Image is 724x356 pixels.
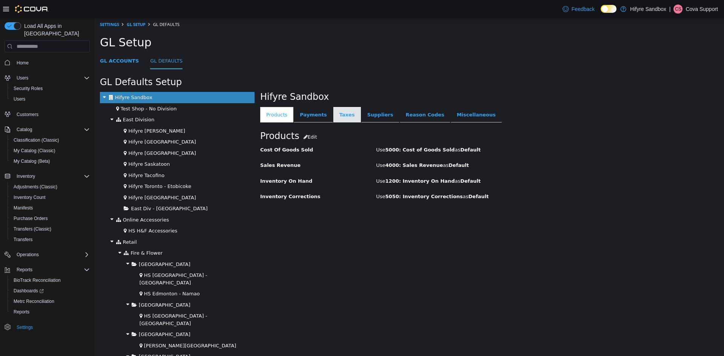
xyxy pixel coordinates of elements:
[2,264,93,275] button: Reports
[11,276,64,285] a: BioTrack Reconciliation
[8,94,93,104] button: Users
[14,309,29,315] span: Reports
[366,160,387,166] span: Default
[282,160,291,166] span: Use
[34,177,101,183] span: Hifyre [GEOGRAPHIC_DATA]
[14,215,48,222] span: Purchase Orders
[14,184,57,190] span: Adjustments (Classic)
[29,199,75,205] span: Online Accessories
[305,89,356,105] a: Reason Codes
[11,307,32,316] a: Reports
[34,144,75,149] span: Hifyre Saskatoon
[669,5,671,14] p: |
[14,158,50,164] span: My Catalog (Beta)
[8,275,93,286] button: BioTrack Reconciliation
[14,194,46,200] span: Inventory Count
[11,136,90,145] span: Classification (Classic)
[14,73,31,83] button: Users
[199,89,239,105] a: Payments
[2,171,93,182] button: Inventory
[14,323,36,332] a: Settings
[2,57,93,68] button: Home
[14,137,59,143] span: Classification (Classic)
[14,237,32,243] span: Transfers
[8,286,93,296] a: Dashboards
[17,112,38,118] span: Customers
[2,109,93,120] button: Customers
[14,73,90,83] span: Users
[2,124,93,135] button: Catalog
[44,284,96,290] span: [GEOGRAPHIC_DATA]
[50,273,106,279] span: HS Edmonton - Namao
[50,325,142,331] span: [PERSON_NAME][GEOGRAPHIC_DATA]
[282,176,291,182] span: Use
[29,99,60,105] span: East Division
[14,125,35,134] button: Catalog
[26,88,83,94] span: Test Shop - No Division
[44,336,96,342] span: [GEOGRAPHIC_DATA]
[11,146,90,155] span: My Catalog (Classic)
[11,157,53,166] a: My Catalog (Beta)
[8,145,93,156] button: My Catalog (Classic)
[360,160,366,166] span: as
[8,213,93,224] button: Purchase Orders
[11,225,90,234] span: Transfers (Classic)
[160,128,276,136] label: Cost Of Goods Sold
[291,145,349,150] span: 4000: Sales Revenue
[11,193,90,202] span: Inventory Count
[14,58,90,67] span: Home
[17,127,32,133] span: Catalog
[360,129,366,135] span: as
[14,298,54,304] span: Metrc Reconciliation
[2,322,93,333] button: Settings
[8,203,93,213] button: Manifests
[560,2,598,17] a: Feedback
[160,175,276,183] label: Inventory Corrections
[356,89,407,105] a: Miscellaneous
[366,129,387,135] span: Default
[15,5,49,13] img: Cova
[11,235,90,244] span: Transfers
[17,324,33,330] span: Settings
[8,182,93,192] button: Adjustments (Classic)
[34,166,97,171] span: Hifyre Toronto - Etobicoke
[34,210,83,216] span: HS H&F Accessories
[34,110,91,116] span: Hifyre [PERSON_NAME]
[291,176,369,182] span: 5050: Inventory Corrections
[14,205,33,211] span: Manifests
[11,146,58,155] a: My Catalog (Classic)
[59,4,85,9] span: GL Defaults
[14,96,25,102] span: Users
[8,234,93,245] button: Transfers
[11,225,54,234] a: Transfers (Classic)
[368,176,374,182] span: as
[11,297,90,306] span: Metrc Reconciliation
[14,277,61,283] span: BioTrack Reconciliation
[267,89,305,105] a: Suppliers
[14,172,38,181] button: Inventory
[2,73,93,83] button: Users
[8,224,93,234] button: Transfers (Classic)
[44,244,96,249] span: [GEOGRAPHIC_DATA]
[11,214,90,223] span: Purchase Orders
[11,214,51,223] a: Purchase Orders
[374,176,394,182] span: Default
[14,86,43,92] span: Security Roles
[354,145,375,150] span: Default
[6,4,25,9] a: Settings
[8,156,93,167] button: My Catalog (Beta)
[11,182,90,191] span: Adjustments (Classic)
[14,172,90,181] span: Inventory
[5,54,90,352] nav: Complex example
[8,192,93,203] button: Inventory Count
[34,121,101,127] span: Hifyre [GEOGRAPHIC_DATA]
[291,160,360,166] span: 1200: Inventory On Hand
[32,4,51,9] a: GL Setup
[14,265,35,274] button: Reports
[11,235,35,244] a: Transfers
[14,265,90,274] span: Reports
[8,83,93,94] button: Security Roles
[673,5,683,14] div: Cova Support
[166,89,199,105] a: Products
[37,188,113,194] span: East Div - [GEOGRAPHIC_DATA]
